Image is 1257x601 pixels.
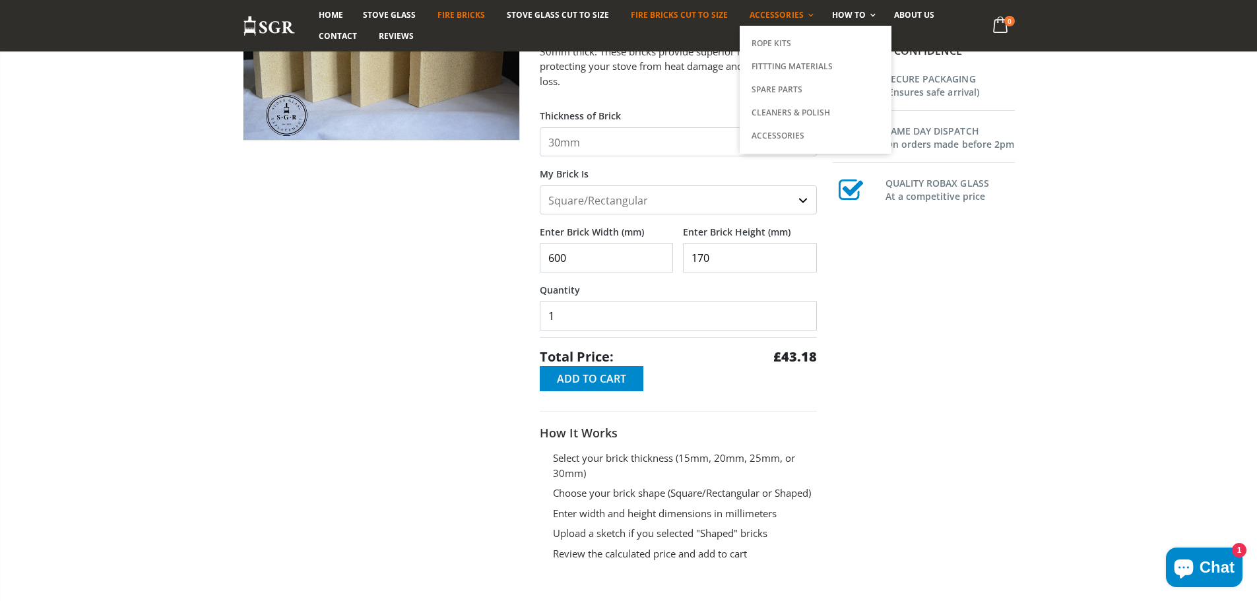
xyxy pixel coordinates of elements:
[379,30,414,42] span: Reviews
[748,78,883,101] a: Spare Parts
[832,9,866,20] span: How To
[1162,548,1246,590] inbox-online-store-chat: Shopify online store chat
[540,272,817,296] label: Quantity
[540,156,817,180] label: My Brick Is
[507,9,609,20] span: Stove Glass Cut To Size
[773,348,817,366] strong: £43.18
[353,5,426,26] a: Stove Glass
[540,425,817,441] h3: How It Works
[428,5,495,26] a: Fire Bricks
[553,526,817,541] li: Upload a sketch if you selected "Shaped" bricks
[621,5,738,26] a: Fire Bricks Cut To Size
[497,5,619,26] a: Stove Glass Cut To Size
[884,5,944,26] a: About us
[886,174,1015,203] h3: QUALITY ROBAX GLASS At a competitive price
[557,371,626,386] span: Add to Cart
[740,5,820,26] a: Accessories
[1004,16,1015,26] span: 0
[309,5,353,26] a: Home
[319,9,343,20] span: Home
[748,55,883,78] a: Fittting Materials
[540,214,674,238] label: Enter Brick Width (mm)
[540,348,614,366] span: Total Price:
[631,9,728,20] span: Fire Bricks Cut To Size
[886,122,1015,151] h3: SAME DAY DISPATCH On orders made before 2pm
[683,214,817,238] label: Enter Brick Height (mm)
[243,15,296,37] img: Stove Glass Replacement
[363,9,416,20] span: Stove Glass
[309,26,367,47] a: Contact
[894,9,934,20] span: About us
[886,70,1015,99] h3: SECURE PACKAGING (Ensures safe arrival)
[437,9,485,20] span: Fire Bricks
[748,101,883,124] a: Cleaners & Polish
[553,486,817,501] li: Choose your brick shape (Square/Rectangular or Shaped)
[553,451,817,480] li: Select your brick thickness (15mm, 20mm, 25mm, or 30mm)
[748,124,883,147] a: Accessories
[319,30,357,42] span: Contact
[987,13,1014,39] a: 0
[822,5,882,26] a: How To
[540,98,817,122] label: Thickness of Brick
[553,506,817,521] li: Enter width and height dimensions in millimeters
[553,546,817,561] li: Review the calculated price and add to cart
[369,26,424,47] a: Reviews
[750,9,803,20] span: Accessories
[540,366,643,391] button: Add to Cart
[748,32,883,55] a: Rope Kits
